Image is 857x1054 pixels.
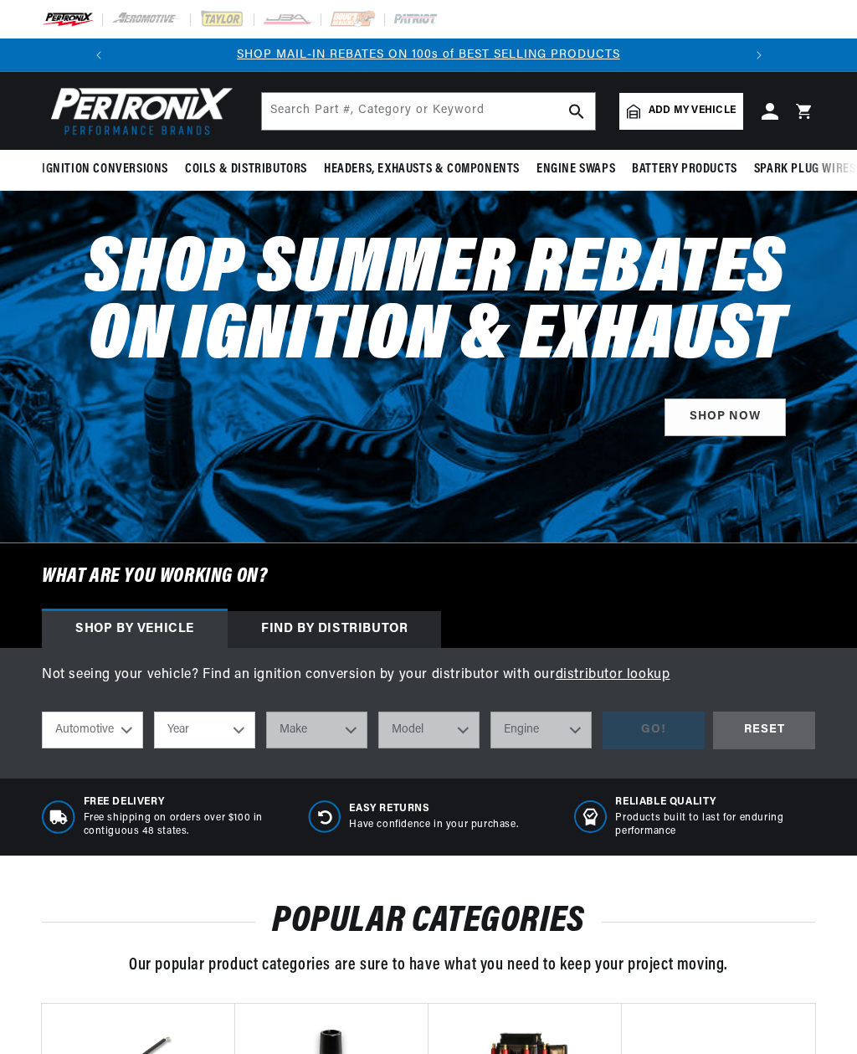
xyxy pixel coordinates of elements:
button: Translation missing: en.sections.announcements.next_announcement [742,39,776,72]
summary: Coils & Distributors [177,150,316,189]
p: Free shipping on orders over $100 in contiguous 48 states. [84,811,283,840]
span: Battery Products [632,161,737,178]
select: Year [154,712,255,748]
summary: Headers, Exhausts & Components [316,150,528,189]
a: SHOP NOW [665,398,786,436]
div: Shop by vehicle [42,611,228,648]
a: Add my vehicle [619,93,743,130]
summary: Ignition Conversions [42,150,177,189]
a: SHOP MAIL-IN REBATES ON 100s of BEST SELLING PRODUCTS [237,49,620,61]
select: Make [266,712,367,748]
div: Find by Distributor [228,611,441,648]
select: Model [378,712,480,748]
a: distributor lookup [556,668,670,681]
p: Have confidence in your purchase. [349,818,518,832]
span: Headers, Exhausts & Components [324,161,520,178]
p: Products built to last for enduring performance [615,811,814,840]
p: Not seeing your vehicle? Find an ignition conversion by your distributor with our [42,665,815,686]
span: Spark Plug Wires [754,161,856,178]
span: Add my vehicle [649,103,736,119]
button: Translation missing: en.sections.announcements.previous_announcement [82,39,115,72]
span: Easy Returns [349,802,518,816]
span: Free Delivery [84,795,283,810]
img: Pertronix [42,82,234,140]
span: RELIABLE QUALITY [615,795,814,810]
span: Ignition Conversions [42,161,168,178]
summary: Battery Products [624,150,746,189]
input: Search Part #, Category or Keyword [262,93,595,130]
select: Engine [490,712,592,748]
span: Coils & Distributors [185,161,307,178]
summary: Engine Swaps [528,150,624,189]
div: Announcement [115,46,742,64]
div: RESET [713,712,815,749]
span: Engine Swaps [536,161,615,178]
select: Ride Type [42,712,143,748]
button: search button [558,93,595,130]
div: 1 of 2 [115,46,742,64]
h2: Shop Summer Rebates on Ignition & Exhaust [85,238,786,372]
